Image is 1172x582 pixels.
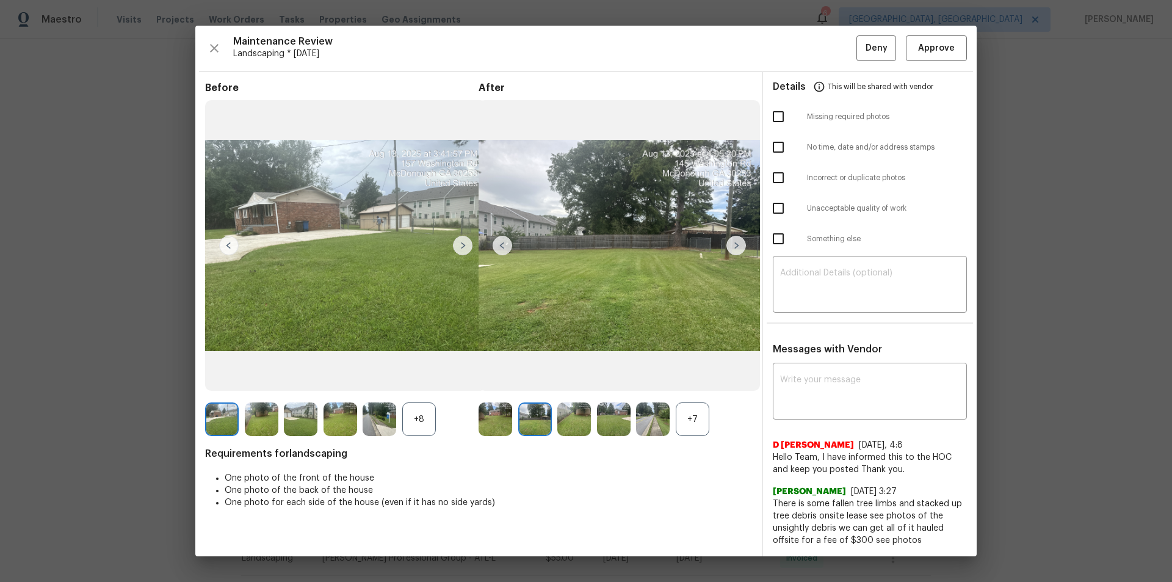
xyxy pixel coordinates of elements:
[225,497,752,509] li: One photo for each side of the house (even if it has no side yards)
[479,82,752,94] span: After
[763,162,977,193] div: Incorrect or duplicate photos
[763,101,977,132] div: Missing required photos
[866,41,888,56] span: Deny
[773,486,846,498] span: [PERSON_NAME]
[205,448,752,460] span: Requirements for landscaping
[676,402,709,436] div: +7
[773,498,967,547] span: There is some fallen tree limbs and stacked up tree debris onsite lease see photos of the unsight...
[225,472,752,484] li: One photo of the front of the house
[453,236,472,255] img: right-chevron-button-url
[807,173,967,183] span: Incorrect or duplicate photos
[233,35,856,48] span: Maintenance Review
[906,35,967,62] button: Approve
[763,132,977,162] div: No time, date and/or address stamps
[807,203,967,214] span: Unacceptable quality of work
[493,236,512,255] img: left-chevron-button-url
[402,402,436,436] div: +8
[205,82,479,94] span: Before
[726,236,746,255] img: right-chevron-button-url
[828,72,933,101] span: This will be shared with vendor
[763,193,977,224] div: Unacceptable quality of work
[773,72,806,101] span: Details
[773,451,967,476] span: Hello Team, I have informed this to the HOC and keep you posted Thank you.
[773,344,882,354] span: Messages with Vendor
[851,487,897,496] span: [DATE] 3:27
[807,142,967,153] span: No time, date and/or address stamps
[807,112,967,122] span: Missing required photos
[859,441,903,449] span: [DATE], 4:8
[763,224,977,254] div: Something else
[918,41,955,56] span: Approve
[773,439,854,451] span: D [PERSON_NAME]
[856,35,896,62] button: Deny
[233,48,856,60] span: Landscaping * [DATE]
[219,236,239,255] img: left-chevron-button-url
[225,484,752,497] li: One photo of the back of the house
[807,234,967,244] span: Something else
